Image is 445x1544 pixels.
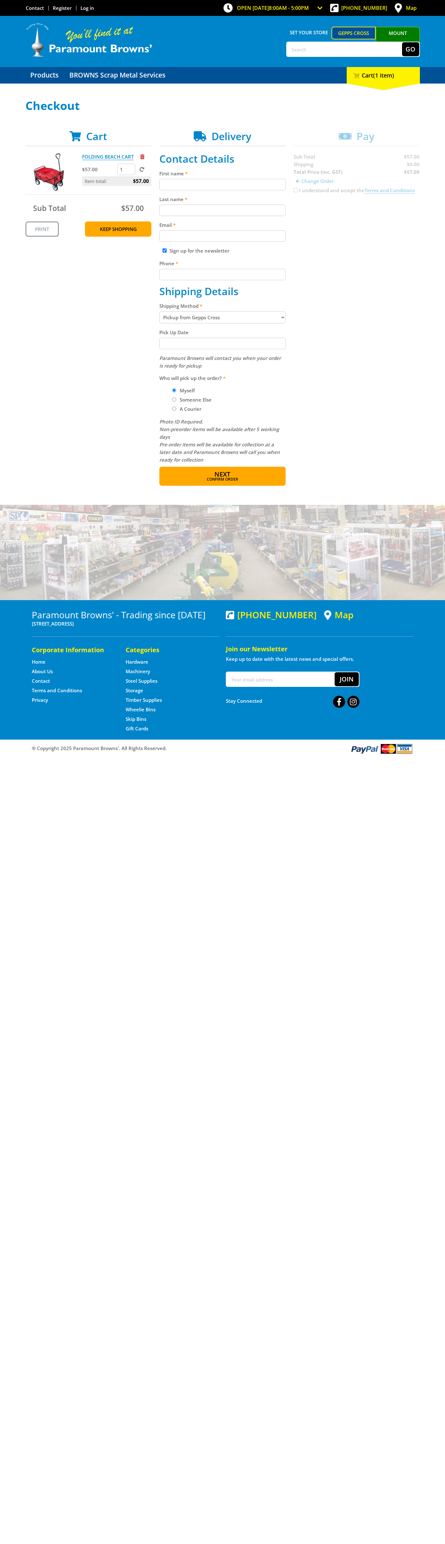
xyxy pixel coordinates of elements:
[32,678,50,684] a: Go to the Contact page
[269,4,309,11] span: 8:00am - 5:00pm
[159,230,286,242] input: Please enter your email address.
[126,706,156,713] a: Go to the Wheelie Bins page
[159,179,286,190] input: Please enter your first name.
[226,693,359,708] div: Stay Connected
[126,659,148,665] a: Go to the Hardware page
[33,203,66,213] span: Sub Total
[214,470,230,478] span: Next
[172,397,176,402] input: Please select who will pick up the order.
[324,610,353,620] a: View a map of Gepps Cross location
[82,176,151,186] p: Item total:
[32,646,113,654] h5: Corporate Information
[177,403,204,414] label: A Courier
[86,129,107,143] span: Cart
[159,260,286,267] label: Phone
[159,418,280,463] em: Photo ID Required. Non-preorder items will be available after 5 working days Pre-order items will...
[159,338,286,349] input: Please select a pick up date.
[32,610,219,620] h3: Paramount Browns' - Trading since [DATE]
[32,659,45,665] a: Go to the Home page
[172,407,176,411] input: Please select who will pick up the order.
[335,672,359,686] button: Join
[226,645,414,653] h5: Join our Newsletter
[32,668,53,675] a: Go to the About Us page
[25,221,59,237] a: Print
[80,5,94,11] a: Log in
[159,221,286,229] label: Email
[212,129,251,143] span: Delivery
[126,646,207,654] h5: Categories
[402,42,419,56] button: Go
[331,27,376,39] a: Gepps Cross
[65,67,170,84] a: Go to the BROWNS Scrap Metal Services page
[85,221,151,237] a: Keep Shopping
[126,725,148,732] a: Go to the Gift Cards page
[170,247,229,254] label: Sign up for the newsletter
[82,166,116,173] p: $57.00
[159,205,286,216] input: Please enter your last name.
[177,385,197,396] label: Myself
[237,4,309,11] span: OPEN [DATE]
[159,170,286,177] label: First name
[159,355,281,369] em: Paramount Browns will contact you when your order is ready for pickup
[226,610,316,620] div: [PHONE_NUMBER]
[126,697,162,703] a: Go to the Timber Supplies page
[159,467,286,486] button: Next Confirm order
[32,687,82,694] a: Go to the Terms and Conditions page
[226,655,414,663] p: Keep up to date with the latest news and special offers.
[126,668,150,675] a: Go to the Machinery page
[140,153,144,160] a: Remove from cart
[31,153,70,191] img: FOLDING BEACH CART
[26,5,44,11] a: Go to the Contact page
[159,153,286,165] h2: Contact Details
[287,42,402,56] input: Search
[159,328,286,336] label: Pick Up Date
[350,743,414,755] img: PayPal, Mastercard, Visa accepted
[159,302,286,310] label: Shipping Method
[126,687,143,694] a: Go to the Storage page
[25,67,63,84] a: Go to the Products page
[25,99,420,112] h1: Checkout
[376,27,420,51] a: Mount [PERSON_NAME]
[126,716,146,722] a: Go to the Skip Bins page
[172,388,176,392] input: Please select who will pick up the order.
[159,269,286,280] input: Please enter your telephone number.
[121,203,144,213] span: $57.00
[286,27,332,38] span: Set your store
[25,22,153,58] img: Paramount Browns'
[126,678,157,684] a: Go to the Steel Supplies page
[226,672,335,686] input: Your email address
[25,743,420,755] div: ® Copyright 2025 Paramount Browns'. All Rights Reserved.
[159,195,286,203] label: Last name
[32,697,48,703] a: Go to the Privacy page
[177,394,214,405] label: Someone Else
[347,67,420,84] div: Cart
[133,176,149,186] span: $57.00
[53,5,72,11] a: Go to the registration page
[159,311,286,323] select: Please select a shipping method.
[173,477,272,481] span: Confirm order
[159,285,286,297] h2: Shipping Details
[32,620,219,627] p: [STREET_ADDRESS]
[159,374,286,382] label: Who will pick up the order?
[373,71,394,79] span: (1 item)
[82,153,134,160] a: FOLDING BEACH CART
